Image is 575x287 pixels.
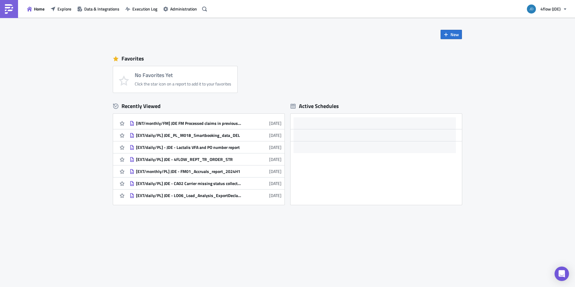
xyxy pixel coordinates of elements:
[269,192,281,199] time: 2025-07-28T12:39:22Z
[526,4,537,14] img: Avatar
[441,30,462,39] button: New
[523,2,570,16] button: 4flow (JDE)
[269,180,281,187] time: 2025-07-29T08:08:21Z
[170,6,197,12] span: Administration
[269,144,281,150] time: 2025-07-29T08:18:34Z
[130,165,281,177] a: [EXT/monthly/PL] JDE - FM01_Accruals_report_2024H1[DATE]
[136,121,241,126] div: [INT/monthly/FM] JDE FM Processed claims in previous month
[555,267,569,281] div: Open Intercom Messenger
[132,6,157,12] span: Execution Log
[113,102,284,111] div: Recently Viewed
[130,129,281,141] a: [EXT/daily/PL] JDE_PL_M018_Smartbooking_data_DEL[DATE]
[136,181,241,186] div: [EXT/daily/PL] JDE - CA02 Carrier missing status collected
[130,190,281,201] a: [EXT/daily/PL] JDE - LO06_Load_Analysis_ExportDeclaration_L143[DATE]
[135,81,231,87] div: Click the star icon on a report to add it to your favorites
[450,31,459,38] span: New
[269,168,281,174] time: 2025-07-29T08:14:45Z
[130,177,281,189] a: [EXT/daily/PL] JDE - CA02 Carrier missing status collected[DATE]
[136,157,241,162] div: [EXT/daily/PL] JDE - 4FLOW_REPT_TR_ORDER_STR
[269,156,281,162] time: 2025-07-29T08:15:59Z
[160,4,200,14] button: Administration
[24,4,48,14] button: Home
[130,117,281,129] a: [INT/monthly/FM] JDE FM Processed claims in previous month[DATE]
[84,6,119,12] span: Data & Integrations
[130,141,281,153] a: [EXT/daily/PL] - JDE - Lactalis VFA and PO number report[DATE]
[48,4,74,14] button: Explore
[57,6,71,12] span: Explore
[136,145,241,150] div: [EXT/daily/PL] - JDE - Lactalis VFA and PO number report
[4,4,14,14] img: PushMetrics
[540,6,561,12] span: 4flow (JDE)
[135,72,231,78] h4: No Favorites Yet
[291,103,339,110] div: Active Schedules
[136,193,241,198] div: [EXT/daily/PL] JDE - LO06_Load_Analysis_ExportDeclaration_L143
[34,6,45,12] span: Home
[136,169,241,174] div: [EXT/monthly/PL] JDE - FM01_Accruals_report_2024H1
[269,132,281,138] time: 2025-07-29T08:22:19Z
[122,4,160,14] button: Execution Log
[269,120,281,126] time: 2025-08-01T05:54:57Z
[113,54,462,63] div: Favorites
[74,4,122,14] button: Data & Integrations
[130,153,281,165] a: [EXT/daily/PL] JDE - 4FLOW_REPT_TR_ORDER_STR[DATE]
[136,133,241,138] div: [EXT/daily/PL] JDE_PL_M018_Smartbooking_data_DEL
